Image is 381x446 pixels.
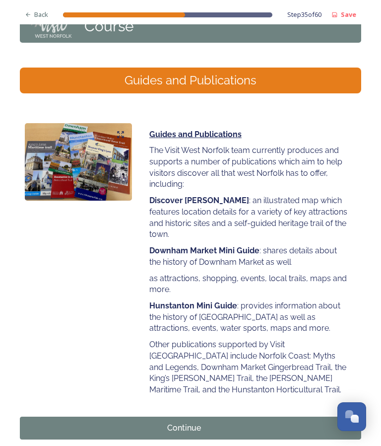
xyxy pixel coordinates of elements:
[24,72,357,89] div: Guides and Publications
[149,245,349,268] p: : shares details about the history of Downham Market as well
[149,130,242,139] u: Guides and Publications
[149,300,349,334] p: : provides information about the history of [GEOGRAPHIC_DATA] as well as attractions, events, wat...
[149,145,349,190] p: The Visit West Norfolk team currently produces and supports a number of publications which aim to...
[149,339,349,396] p: Other publications supported by Visit [GEOGRAPHIC_DATA] include Norfolk Coast: Myths and Legends,...
[149,273,349,296] p: as attractions, shopping, events, local trails, maps and more.
[149,301,237,310] strong: Hunstanton Mini Guide
[149,246,259,255] strong: Downham Market Mini Guide
[149,196,249,205] strong: Discover [PERSON_NAME]
[341,10,356,19] strong: Save
[287,10,321,19] span: Step 35 of 60
[337,402,366,431] button: Open Chat
[34,10,48,19] span: Back
[20,417,361,440] button: Continue
[149,195,349,240] p: : an illustrated map which features location details for a variety of key attractions and histori...
[25,422,343,434] div: Continue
